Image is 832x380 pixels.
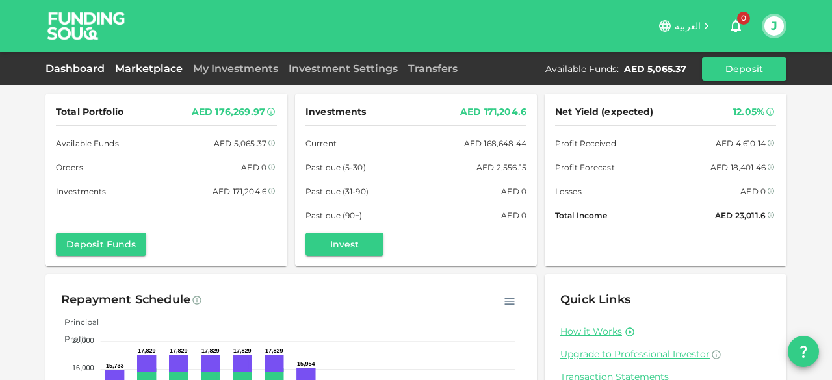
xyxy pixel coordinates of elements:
[764,16,784,36] button: J
[702,57,786,81] button: Deposit
[72,336,94,344] tspan: 20,000
[716,136,766,150] div: AED 4,610.14
[545,62,619,75] div: Available Funds :
[56,104,123,120] span: Total Portfolio
[110,62,188,75] a: Marketplace
[56,233,146,256] button: Deposit Funds
[61,290,190,310] div: Repayment Schedule
[560,348,710,360] span: Upgrade to Professional Investor
[55,334,86,344] span: Profit
[501,184,526,198] div: AED 0
[675,20,701,32] span: العربية
[460,104,526,120] div: AED 171,204.6
[56,160,83,174] span: Orders
[624,62,686,75] div: AED 5,065.37
[476,160,526,174] div: AED 2,556.15
[45,62,110,75] a: Dashboard
[555,136,616,150] span: Profit Received
[305,160,366,174] span: Past due (5-30)
[72,364,94,372] tspan: 16,000
[737,12,750,25] span: 0
[555,209,607,222] span: Total Income
[241,160,266,174] div: AED 0
[501,209,526,222] div: AED 0
[305,233,383,256] button: Invest
[305,184,369,198] span: Past due (31-90)
[723,13,749,39] button: 0
[733,104,764,120] div: 12.05%
[555,160,615,174] span: Profit Forecast
[192,104,265,120] div: AED 176,269.97
[188,62,283,75] a: My Investments
[56,184,106,198] span: Investments
[710,160,766,174] div: AED 18,401.46
[555,104,654,120] span: Net Yield (expected)
[305,209,363,222] span: Past due (90+)
[788,336,819,367] button: question
[560,348,771,361] a: Upgrade to Professional Investor
[214,136,266,150] div: AED 5,065.37
[213,184,266,198] div: AED 171,204.6
[305,136,337,150] span: Current
[305,104,366,120] span: Investments
[55,317,99,327] span: Principal
[464,136,526,150] div: AED 168,648.44
[403,62,463,75] a: Transfers
[555,184,582,198] span: Losses
[740,184,766,198] div: AED 0
[560,292,630,307] span: Quick Links
[715,209,766,222] div: AED 23,011.6
[56,136,119,150] span: Available Funds
[283,62,403,75] a: Investment Settings
[560,325,622,338] a: How it Works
